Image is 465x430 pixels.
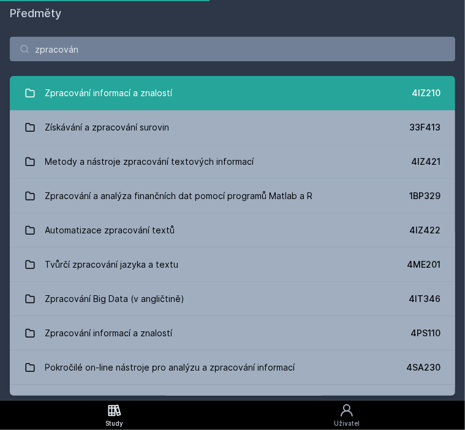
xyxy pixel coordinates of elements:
[45,115,170,140] div: Získávání a zpracování surovin
[10,350,455,385] a: Pokročilé on-line nástroje pro analýzu a zpracování informací 4SA230
[10,247,455,282] a: Tvůrčí zpracování jazyka a textu 4ME201
[45,390,210,414] div: Seminář ke zpracování bakalářské práce
[412,87,440,99] div: 4IZ210
[10,5,455,22] h1: Předměty
[409,293,440,305] div: 4IT346
[10,179,455,213] a: Zpracování a analýza finančních dat pomocí programů Matlab a R 1BP329
[45,355,295,380] div: Pokročilé on-line nástroje pro analýzu a zpracování informací
[10,76,455,110] a: Zpracování informací a znalostí 4IZ210
[229,401,465,430] a: Uživatel
[10,213,455,247] a: Automatizace zpracování textů 4IZ422
[10,385,455,419] a: Seminář ke zpracování bakalářské práce 2OP855
[45,81,173,105] div: Zpracování informací a znalostí
[409,224,440,236] div: 4IZ422
[410,327,440,339] div: 4PS110
[409,121,440,134] div: 33F413
[409,190,440,202] div: 1BP329
[10,37,455,61] input: Název nebo ident předmětu…
[105,419,123,428] div: Study
[45,252,179,277] div: Tvůrčí zpracování jazyka a textu
[45,287,185,311] div: Zpracování Big Data (v angličtině)
[334,419,360,428] div: Uživatel
[45,184,313,208] div: Zpracování a analýza finančních dat pomocí programů Matlab a R
[407,258,440,271] div: 4ME201
[10,110,455,145] a: Získávání a zpracování surovin 33F413
[10,316,455,350] a: Zpracování informací a znalostí 4PS110
[411,156,440,168] div: 4IZ421
[45,149,254,174] div: Metody a nástroje zpracování textových informací
[45,321,173,345] div: Zpracování informací a znalostí
[10,282,455,316] a: Zpracování Big Data (v angličtině) 4IT346
[10,145,455,179] a: Metody a nástroje zpracování textových informací 4IZ421
[406,361,440,374] div: 4SA230
[45,218,175,243] div: Automatizace zpracování textů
